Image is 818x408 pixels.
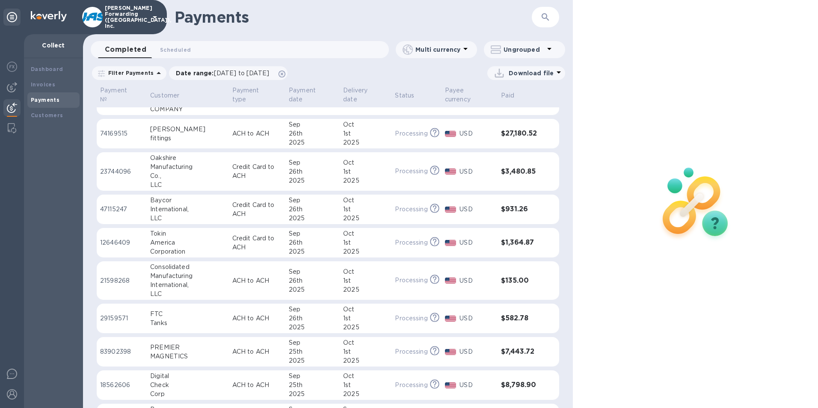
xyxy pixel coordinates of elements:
[343,167,388,176] div: 1st
[150,91,179,100] p: Customer
[343,338,388,347] div: Oct
[31,81,55,88] b: Invoices
[289,323,336,332] div: 2025
[150,381,225,390] div: Check
[150,352,225,361] div: MAGNETICS
[169,66,287,80] div: Date range:[DATE] to [DATE]
[289,120,336,129] div: Sep
[445,207,456,213] img: USD
[343,86,377,104] p: Delivery date
[343,285,388,294] div: 2025
[445,316,456,322] img: USD
[459,167,494,176] p: USD
[150,319,225,328] div: Tanks
[100,347,143,356] p: 83902398
[343,229,388,238] div: Oct
[501,314,542,322] h3: $582.78
[100,314,143,323] p: 29159571
[445,349,456,355] img: USD
[150,154,225,163] div: Oakshire
[445,131,456,137] img: USD
[501,381,542,389] h3: $8,798.90
[501,168,542,176] h3: $3,480.85
[232,201,282,219] p: Credit Card to ACH
[343,138,388,147] div: 2025
[289,214,336,223] div: 2025
[289,86,336,104] span: Payment date
[343,305,388,314] div: Oct
[343,120,388,129] div: Oct
[31,11,67,21] img: Logo
[289,229,336,238] div: Sep
[214,70,269,77] span: [DATE] to [DATE]
[501,205,542,213] h3: $931.26
[445,382,456,388] img: USD
[31,112,63,118] b: Customers
[343,247,388,256] div: 2025
[289,176,336,185] div: 2025
[343,176,388,185] div: 2025
[150,263,225,272] div: Consolidated
[395,91,425,100] span: Status
[289,158,336,167] div: Sep
[289,129,336,138] div: 26th
[289,305,336,314] div: Sep
[100,238,143,247] p: 12646409
[150,214,225,223] div: LLC
[501,239,542,247] h3: $1,364.87
[232,86,282,104] span: Payment type
[100,381,143,390] p: 18562606
[343,205,388,214] div: 1st
[289,276,336,285] div: 26th
[395,238,427,247] p: Processing
[395,129,427,138] p: Processing
[150,196,225,205] div: Baycor
[289,347,336,356] div: 25th
[289,285,336,294] div: 2025
[343,323,388,332] div: 2025
[343,86,388,104] span: Delivery date
[343,372,388,381] div: Oct
[459,381,494,390] p: USD
[343,267,388,276] div: Oct
[100,276,143,285] p: 21598268
[289,390,336,399] div: 2025
[232,276,282,285] p: ACH to ACH
[150,229,225,238] div: Tokin
[501,277,542,285] h3: $135.00
[509,69,554,77] p: Download file
[232,381,282,390] p: ACH to ACH
[232,234,282,252] p: Credit Card to ACH
[395,276,427,285] p: Processing
[150,247,225,256] div: Corporation
[150,281,225,290] div: International,
[289,196,336,205] div: Sep
[445,86,495,104] span: Payee currency
[343,276,388,285] div: 1st
[395,167,427,176] p: Processing
[289,86,325,104] p: Payment date
[105,5,148,29] p: [PERSON_NAME] Forwarding ([GEOGRAPHIC_DATA]), Inc.
[459,129,494,138] p: USD
[232,86,271,104] p: Payment type
[343,196,388,205] div: Oct
[150,205,225,214] div: International,
[150,238,225,247] div: America
[3,9,21,26] div: Unpin categories
[459,276,494,285] p: USD
[105,44,146,56] span: Completed
[289,205,336,214] div: 26th
[160,45,191,54] span: Scheduled
[31,66,63,72] b: Dashboard
[232,347,282,356] p: ACH to ACH
[395,91,414,100] p: Status
[150,290,225,299] div: LLC
[289,381,336,390] div: 25th
[504,45,544,54] p: Ungrouped
[501,91,525,100] span: Paid
[7,62,17,72] img: Foreign exchange
[150,163,225,171] div: Manufacturing
[343,314,388,323] div: 1st
[150,125,225,134] div: [PERSON_NAME]
[232,314,282,323] p: ACH to ACH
